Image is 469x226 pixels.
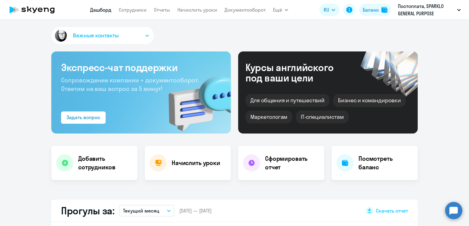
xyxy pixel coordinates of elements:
[224,7,266,13] a: Документооборот
[398,2,455,17] p: Постоплата, SPARKLO GENERAL PURPOSE MACHINERY PARTS MANUFACTURING LLC
[359,4,391,16] button: Балансbalance
[154,7,170,13] a: Отчеты
[296,111,348,123] div: IT-специалистам
[179,207,212,214] span: [DATE] — [DATE]
[90,7,111,13] a: Дашборд
[67,114,100,121] div: Задать вопрос
[123,207,159,214] p: Текущий месяц
[381,7,387,13] img: balance
[319,4,340,16] button: RU
[273,6,282,13] span: Ещё
[273,4,288,16] button: Ещё
[172,159,220,167] h4: Начислить уроки
[324,6,329,13] span: RU
[363,6,379,13] div: Баланс
[333,94,406,107] div: Бизнес и командировки
[245,111,292,123] div: Маркетологам
[73,32,119,40] span: Важные контакты
[245,62,350,83] div: Курсы английского под ваши цели
[376,207,408,214] span: Скачать отчет
[78,154,133,171] h4: Добавить сотрудников
[119,205,174,217] button: Текущий месяц
[358,154,413,171] h4: Посмотреть баланс
[160,65,231,134] img: bg-img
[51,27,154,44] button: Важные контакты
[61,76,199,92] span: Сопровождение компании + документооборот. Ответим на ваш вопрос за 5 минут!
[119,7,147,13] a: Сотрудники
[54,28,68,43] img: avatar
[245,94,329,107] div: Для общения и путешествий
[265,154,319,171] h4: Сформировать отчет
[61,61,221,73] h3: Экспресс-чат поддержки
[177,7,217,13] a: Начислить уроки
[395,2,464,17] button: Постоплата, SPARKLO GENERAL PURPOSE MACHINERY PARTS MANUFACTURING LLC
[61,205,115,217] h2: Прогулы за:
[61,111,106,124] button: Задать вопрос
